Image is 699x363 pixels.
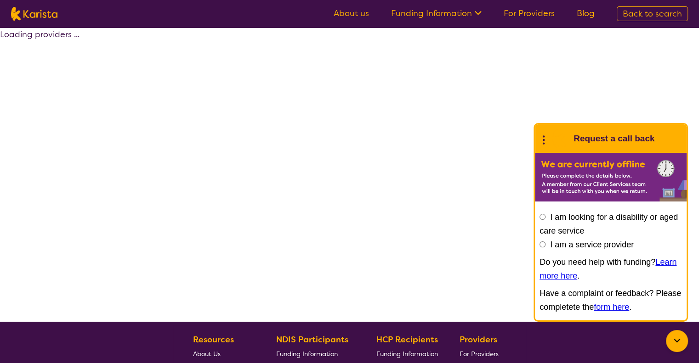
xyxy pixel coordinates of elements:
img: Karista logo [11,7,57,21]
a: About Us [193,346,255,361]
a: For Providers [460,346,502,361]
img: Karista [550,129,568,148]
b: Resources [193,334,234,345]
b: Providers [460,334,497,345]
p: Do you need help with funding? . [540,255,682,283]
a: Funding Information [376,346,438,361]
b: HCP Recipients [376,334,438,345]
span: About Us [193,350,221,358]
span: Back to search [623,8,682,19]
a: Back to search [617,6,688,21]
span: Funding Information [376,350,438,358]
span: Funding Information [276,350,338,358]
label: I am looking for a disability or aged care service [540,212,678,235]
a: For Providers [504,8,555,19]
label: I am a service provider [550,240,634,249]
b: NDIS Participants [276,334,348,345]
h1: Request a call back [574,132,654,145]
img: Karista offline chat form to request call back [535,153,687,201]
a: About us [334,8,369,19]
a: Blog [577,8,595,19]
a: Funding Information [276,346,355,361]
p: Have a complaint or feedback? Please completete the . [540,286,682,314]
a: form here [594,302,629,312]
a: Funding Information [391,8,482,19]
span: For Providers [460,350,499,358]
